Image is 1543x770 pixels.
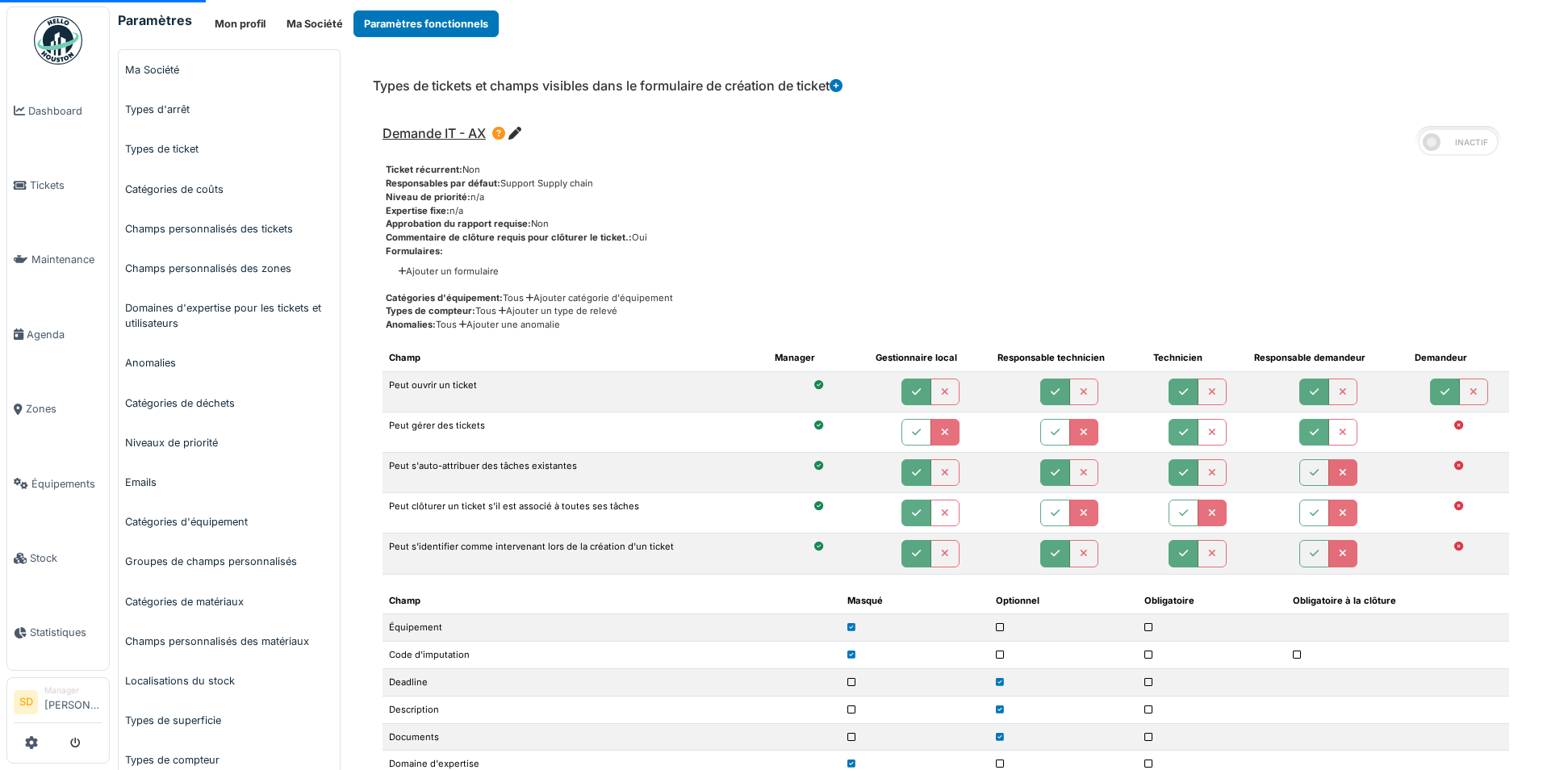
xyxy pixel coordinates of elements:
[1138,588,1286,614] th: Obligatoire
[991,345,1147,371] th: Responsable technicien
[386,319,436,330] span: Anomalies:
[386,218,531,229] span: Approbation du rapport requise:
[383,453,768,493] td: Peut s'auto-attribuer des tâches existantes
[44,684,102,719] li: [PERSON_NAME]
[119,209,340,249] a: Champs personnalisés des tickets
[1408,345,1509,371] th: Demandeur
[386,231,1509,245] div: Oui
[457,319,560,330] a: Ajouter une anomalie
[7,73,109,148] a: Dashboard
[31,252,102,267] span: Maintenance
[44,684,102,697] div: Manager
[1248,345,1409,371] th: Responsable demandeur
[989,588,1138,614] th: Optionnel
[119,462,340,502] a: Emails
[7,148,109,222] a: Tickets
[119,383,340,423] a: Catégories de déchets
[119,50,340,90] a: Ma Société
[386,304,1509,318] div: Tous
[119,343,340,383] a: Anomalies
[30,178,102,193] span: Tickets
[119,701,340,740] a: Types de superficie
[869,345,992,371] th: Gestionnaire local
[27,327,102,342] span: Agenda
[7,596,109,670] a: Statistiques
[119,542,340,581] a: Groupes de champs personnalisés
[386,291,1509,305] div: Tous
[383,614,841,642] td: Équipement
[119,621,340,661] a: Champs personnalisés des matériaux
[7,446,109,521] a: Équipements
[119,169,340,209] a: Catégories de coûts
[386,292,503,303] span: Catégories d'équipement:
[383,723,841,751] td: Documents
[386,205,450,216] span: Expertise fixe:
[7,521,109,595] a: Stock
[34,16,82,65] img: Badge_color-CXgf-gQk.svg
[14,690,38,714] li: SD
[383,371,768,412] td: Peut ouvrir un ticket
[31,476,102,492] span: Équipements
[386,245,443,257] span: Formulaires:
[383,125,486,141] span: Demande IT - AX
[14,684,102,723] a: SD Manager[PERSON_NAME]
[386,318,1509,332] div: Tous
[1147,345,1247,371] th: Technicien
[386,164,462,175] span: Ticket récurrent:
[399,265,499,278] a: Ajouter un formulaire
[30,550,102,566] span: Stock
[386,191,470,203] span: Niveau de priorité:
[386,232,632,243] span: Commentaire de clôture requis pour clôturer le ticket.:
[386,204,1509,218] div: n/a
[276,10,353,37] button: Ma Société
[119,129,340,169] a: Types de ticket
[524,292,673,303] a: Ajouter catégorie d'équipement
[383,642,841,669] td: Code d'imputation
[7,297,109,371] a: Agenda
[373,78,843,94] h6: Types de tickets et champs visibles dans le formulaire de création de ticket
[386,305,475,316] span: Types de compteur:
[119,423,340,462] a: Niveaux de priorité
[386,217,1509,231] div: Non
[383,345,768,371] th: Champ
[119,502,340,542] a: Catégories d'équipement
[496,305,617,316] a: Ajouter un type de relevé
[28,103,102,119] span: Dashboard
[386,163,1509,177] div: Non
[841,588,989,614] th: Masqué
[383,534,768,574] td: Peut s'identifier comme intervenant lors de la création d'un ticket
[1286,588,1509,614] th: Obligatoire à la clôture
[30,625,102,640] span: Statistiques
[386,178,500,189] span: Responsables par défaut:
[118,13,192,28] h6: Paramètres
[119,249,340,288] a: Champs personnalisés des zones
[26,401,102,416] span: Zones
[7,223,109,297] a: Maintenance
[386,177,1509,190] div: Support Supply chain
[353,10,499,37] button: Paramètres fonctionnels
[119,582,340,621] a: Catégories de matériaux
[383,669,841,697] td: Deadline
[204,10,276,37] button: Mon profil
[383,696,841,723] td: Description
[386,190,1509,204] div: n/a
[119,90,340,129] a: Types d'arrêt
[119,288,340,343] a: Domaines d'expertise pour les tickets et utilisateurs
[383,588,841,614] th: Champ
[119,661,340,701] a: Localisations du stock
[383,493,768,534] td: Peut clôturer un ticket s'il est associé à toutes ses tâches
[768,345,868,371] th: Manager
[7,372,109,446] a: Zones
[383,412,768,452] td: Peut gérer des tickets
